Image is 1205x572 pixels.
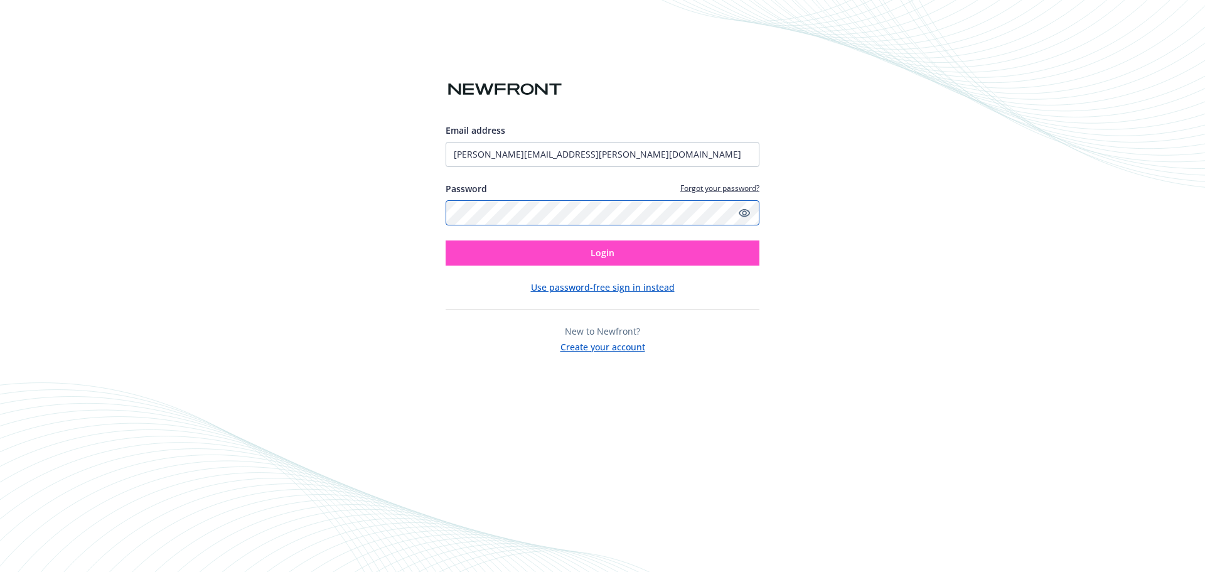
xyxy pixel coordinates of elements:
[591,247,614,259] span: Login
[446,200,759,225] input: Enter your password
[446,182,487,195] label: Password
[446,78,564,100] img: Newfront logo
[446,124,505,136] span: Email address
[446,142,759,167] input: Enter your email
[446,240,759,266] button: Login
[737,205,752,220] a: Show password
[531,281,675,294] button: Use password-free sign in instead
[680,183,759,193] a: Forgot your password?
[560,338,645,353] button: Create your account
[565,325,640,337] span: New to Newfront?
